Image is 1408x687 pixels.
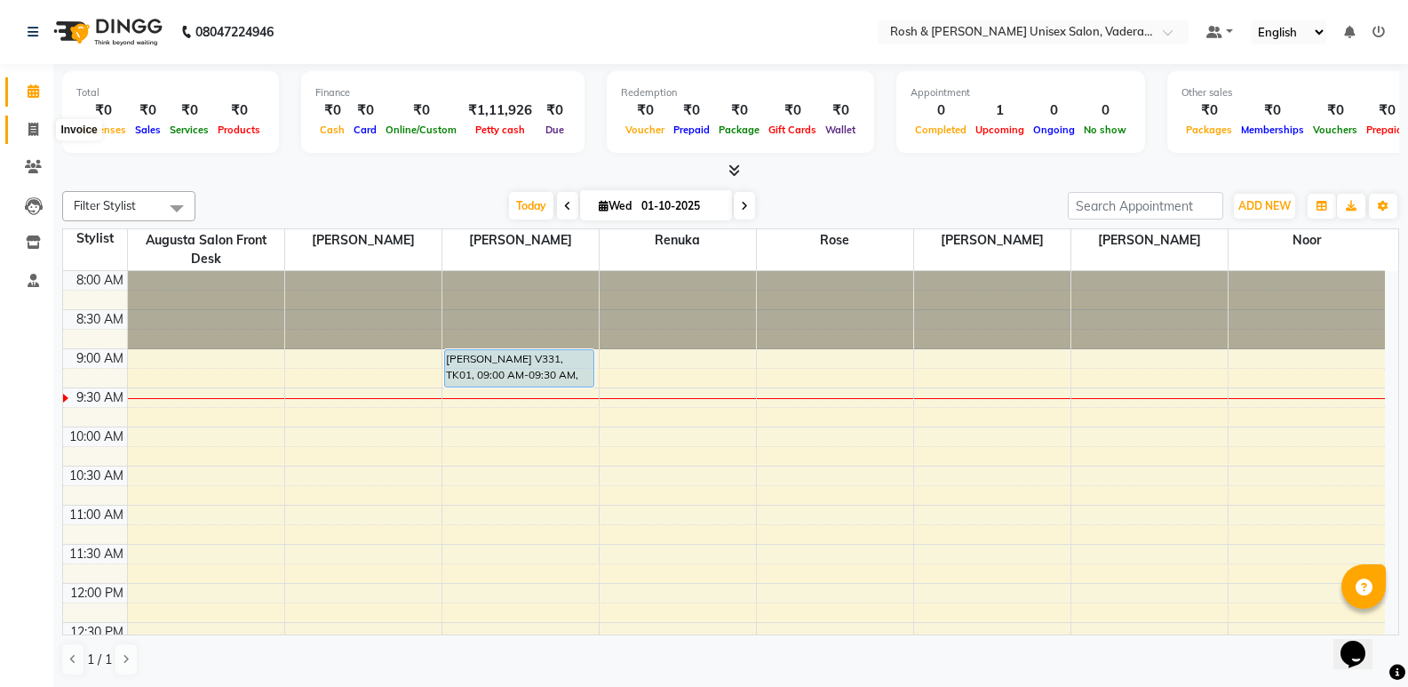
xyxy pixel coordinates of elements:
span: Due [541,124,569,136]
span: Filter Stylist [74,198,136,212]
div: ₹0 [669,100,714,121]
div: ₹0 [714,100,764,121]
div: ₹0 [315,100,349,121]
div: 8:30 AM [73,310,127,329]
div: ₹0 [621,100,669,121]
div: 1 [971,100,1029,121]
div: 12:00 PM [67,584,127,603]
div: ₹0 [1181,100,1237,121]
span: Sales [131,124,165,136]
div: ₹0 [821,100,860,121]
span: Online/Custom [381,124,461,136]
div: Redemption [621,85,860,100]
span: Upcoming [971,124,1029,136]
div: ₹0 [76,100,131,121]
div: 11:30 AM [66,545,127,563]
span: Gift Cards [764,124,821,136]
span: [PERSON_NAME] [914,229,1070,252]
div: 12:30 PM [67,623,127,642]
div: [PERSON_NAME] V331, TK01, 09:00 AM-09:30 AM, Haircolour - [MEDICAL_DATA] Free - Root Touch Up - U... [445,350,594,387]
div: 0 [1079,100,1131,121]
img: logo [45,7,167,57]
div: Total [76,85,265,100]
div: 0 [1029,100,1079,121]
span: Memberships [1237,124,1309,136]
span: Package [714,124,764,136]
div: ₹0 [349,100,381,121]
button: ADD NEW [1234,194,1295,219]
b: 08047224946 [195,7,274,57]
span: Prepaid [669,124,714,136]
div: ₹1,11,926 [461,100,539,121]
div: 0 [911,100,971,121]
span: Today [509,192,553,220]
span: No show [1079,124,1131,136]
iframe: chat widget [1333,616,1390,669]
div: Stylist [63,229,127,248]
span: 1 / 1 [87,651,112,669]
div: 10:30 AM [66,467,127,485]
span: Cash [315,124,349,136]
span: Wed [594,199,636,212]
span: [PERSON_NAME] [1071,229,1228,252]
input: 2025-10-01 [636,193,725,220]
span: Completed [911,124,971,136]
div: ₹0 [131,100,165,121]
span: Rose [757,229,913,252]
div: Invoice [56,119,101,140]
span: Packages [1181,124,1237,136]
span: Augusta Salon Front Desk [128,229,284,270]
div: ₹0 [539,100,570,121]
span: [PERSON_NAME] [442,229,599,252]
div: ₹0 [381,100,461,121]
span: Wallet [821,124,860,136]
span: Vouchers [1309,124,1362,136]
div: Finance [315,85,570,100]
div: 10:00 AM [66,427,127,446]
span: Noor [1229,229,1386,252]
span: ADD NEW [1238,199,1291,212]
div: 8:00 AM [73,271,127,290]
span: [PERSON_NAME] [285,229,441,252]
span: Petty cash [471,124,529,136]
div: ₹0 [213,100,265,121]
span: Services [165,124,213,136]
span: Renuka [600,229,756,252]
div: 11:00 AM [66,506,127,524]
span: Voucher [621,124,669,136]
span: Ongoing [1029,124,1079,136]
span: Products [213,124,265,136]
div: ₹0 [165,100,213,121]
div: ₹0 [764,100,821,121]
div: ₹0 [1309,100,1362,121]
span: Card [349,124,381,136]
input: Search Appointment [1068,192,1223,220]
div: 9:00 AM [73,349,127,368]
div: ₹0 [1237,100,1309,121]
div: Appointment [911,85,1131,100]
div: 9:30 AM [73,388,127,407]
